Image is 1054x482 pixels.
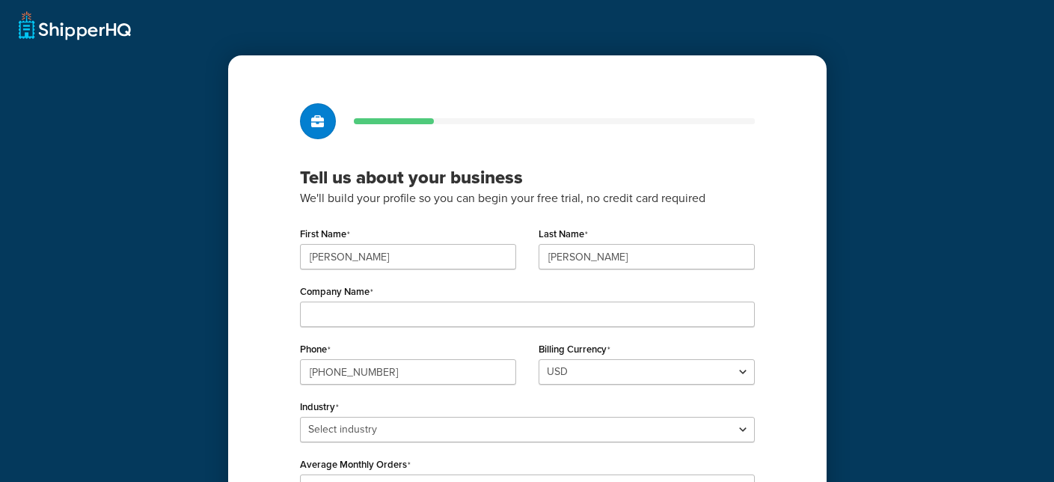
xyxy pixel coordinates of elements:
label: Industry [300,401,339,413]
label: Company Name [300,286,373,298]
h3: Tell us about your business [300,166,755,189]
label: Phone [300,344,331,356]
label: Billing Currency [539,344,610,356]
label: Last Name [539,228,588,240]
label: First Name [300,228,350,240]
label: Average Monthly Orders [300,459,411,471]
p: We'll build your profile so you can begin your free trial, no credit card required [300,189,755,208]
